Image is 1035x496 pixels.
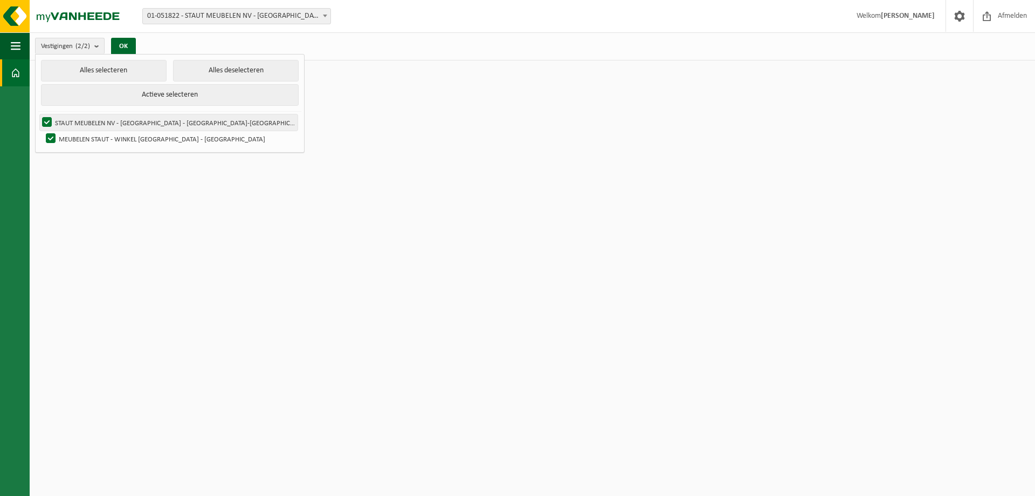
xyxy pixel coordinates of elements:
label: STAUT MEUBELEN NV - [GEOGRAPHIC_DATA] - [GEOGRAPHIC_DATA]-[GEOGRAPHIC_DATA] [40,114,298,131]
button: Actieve selecteren [41,84,299,106]
span: 01-051822 - STAUT MEUBELEN NV - PARADISIO - NIEUWKERKEN-WAAS [143,9,330,24]
span: 01-051822 - STAUT MEUBELEN NV - PARADISIO - NIEUWKERKEN-WAAS [142,8,331,24]
span: Vestigingen [41,38,90,55]
strong: [PERSON_NAME] [881,12,935,20]
button: Vestigingen(2/2) [35,38,105,54]
count: (2/2) [75,43,90,50]
button: Alles selecteren [41,60,167,81]
button: Alles deselecteren [173,60,299,81]
label: MEUBELEN STAUT - WINKEL [GEOGRAPHIC_DATA] - [GEOGRAPHIC_DATA] [44,131,298,147]
button: OK [111,38,136,55]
